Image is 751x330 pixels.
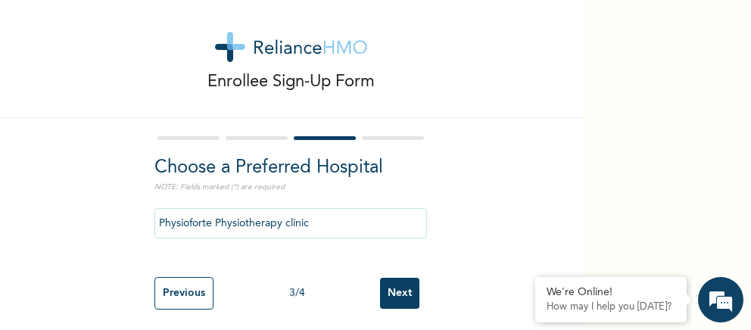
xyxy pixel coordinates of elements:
textarea: Type your message and hit 'Enter' [8,206,288,259]
div: Minimize live chat window [248,8,285,44]
p: Enrollee Sign-Up Form [207,70,375,95]
input: Search by name, address or governorate [154,208,427,238]
img: logo [215,32,367,62]
p: How may I help you today? [547,301,675,313]
div: We're Online! [547,286,675,299]
input: Previous [154,277,213,310]
div: FAQs [148,259,289,306]
img: d_794563401_company_1708531726252_794563401 [28,76,61,114]
span: We're online! [88,87,209,240]
div: Chat with us now [79,85,254,104]
span: Conversation [8,285,148,296]
h2: Choose a Preferred Hospital [154,154,427,182]
p: NOTE: Fields marked (*) are required [154,182,427,193]
div: 3 / 4 [213,285,380,301]
input: Next [380,278,419,309]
